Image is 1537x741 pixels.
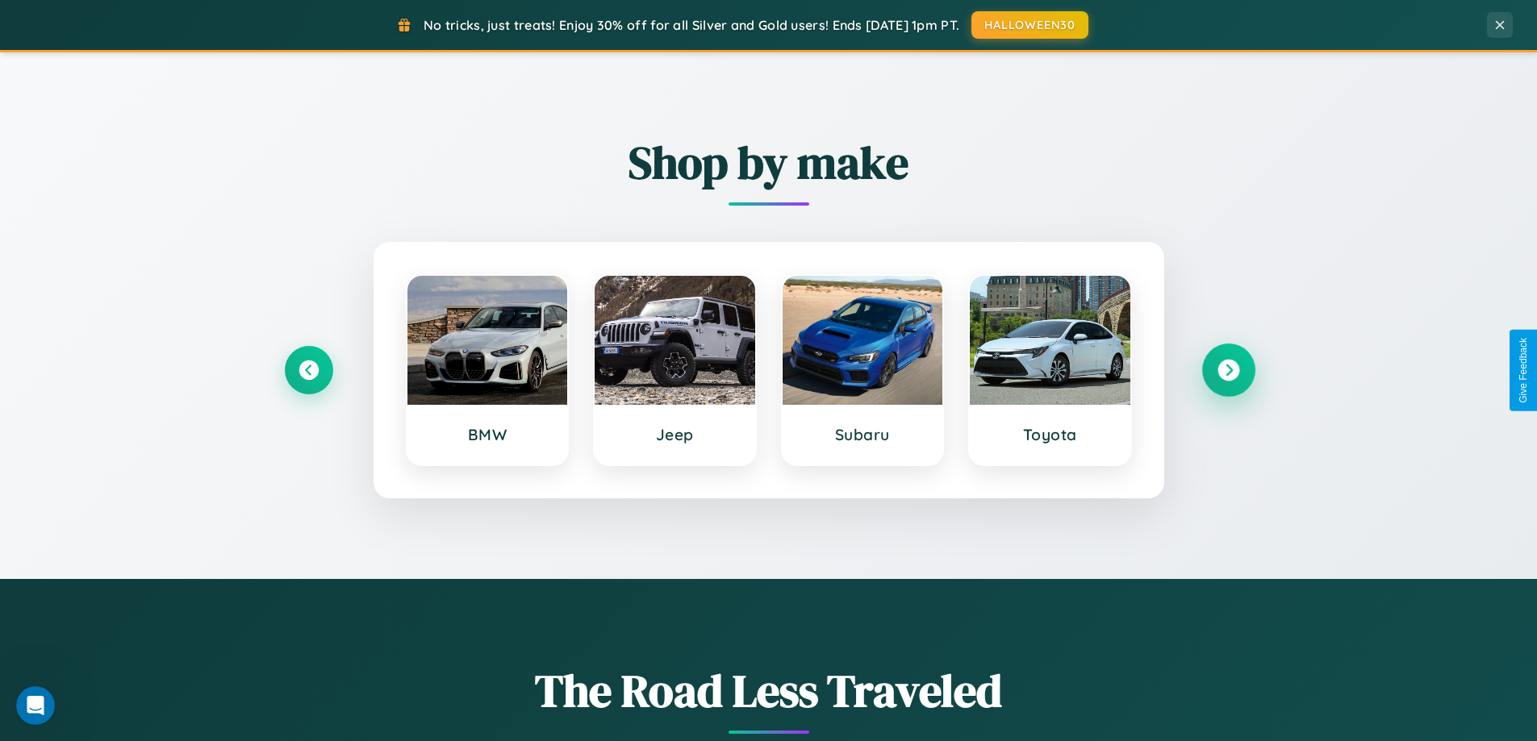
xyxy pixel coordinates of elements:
button: HALLOWEEN30 [971,11,1088,39]
h1: The Road Less Traveled [285,660,1253,722]
iframe: Intercom live chat [16,686,55,725]
h2: Shop by make [285,131,1253,194]
h3: Jeep [611,425,739,444]
h3: BMW [424,425,552,444]
span: No tricks, just treats! Enjoy 30% off for all Silver and Gold users! Ends [DATE] 1pm PT. [424,17,959,33]
h3: Toyota [986,425,1114,444]
h3: Subaru [799,425,927,444]
div: Give Feedback [1518,338,1529,403]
